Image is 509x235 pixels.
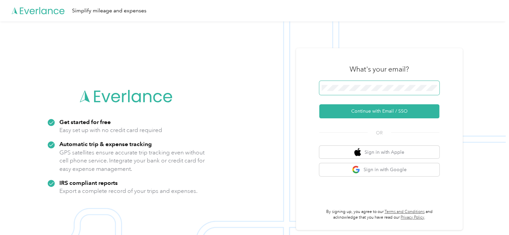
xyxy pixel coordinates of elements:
[319,146,439,159] button: apple logoSign in with Apple
[401,215,424,220] a: Privacy Policy
[72,7,146,15] div: Simplify mileage and expenses
[319,104,439,118] button: Continue with Email / SSO
[385,209,425,214] a: Terms and Conditions
[59,148,205,173] p: GPS satellites ensure accurate trip tracking even without cell phone service. Integrate your bank...
[59,140,152,147] strong: Automatic trip & expense tracking
[59,187,197,195] p: Export a complete record of your trips and expenses.
[59,126,162,134] p: Easy set up with no credit card required
[319,163,439,176] button: google logoSign in with Google
[354,148,361,156] img: apple logo
[368,129,391,136] span: OR
[59,179,118,186] strong: IRS compliant reports
[59,118,111,125] strong: Get started for free
[319,209,439,221] p: By signing up, you agree to our and acknowledge that you have read our .
[352,165,360,174] img: google logo
[350,65,409,74] h3: What's your email?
